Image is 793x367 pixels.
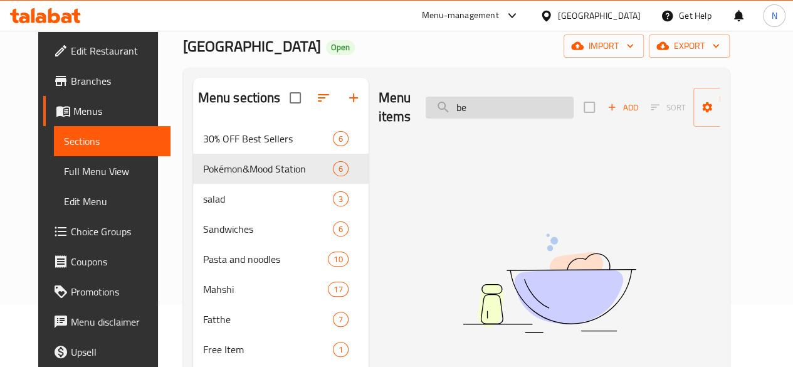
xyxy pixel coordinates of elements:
span: Coupons [71,254,160,269]
span: Sections [64,134,160,149]
span: 3 [333,193,348,205]
span: Select all sections [282,85,308,111]
span: Full Menu View [64,164,160,179]
div: Sandwiches6 [193,214,369,244]
a: Choice Groups [43,216,171,247]
a: Upsell [43,337,171,367]
span: Promotions [71,284,160,299]
div: Pokémon&Mood Station6 [193,154,369,184]
span: 6 [333,163,348,175]
div: salad3 [193,184,369,214]
span: [GEOGRAPHIC_DATA] [183,32,321,60]
img: dish.svg [392,200,706,366]
div: items [328,282,348,297]
div: items [328,252,348,267]
div: Free Item1 [193,334,369,364]
h2: Menu sections [198,88,281,107]
div: items [333,131,349,146]
span: Free Item [203,342,333,357]
div: Mahshi17 [193,274,369,304]
span: Branches [71,73,160,88]
div: Menu-management [422,8,499,23]
span: Open [326,42,355,53]
div: Fatthe7 [193,304,369,334]
button: export [649,35,730,58]
span: 1 [333,344,348,356]
span: Pasta and noodles [203,252,328,267]
button: Manage items [693,88,777,127]
div: Pasta and noodles10 [193,244,369,274]
button: import [564,35,644,58]
span: salad [203,191,333,206]
span: N [771,9,777,23]
a: Menu disclaimer [43,307,171,337]
span: Sort items [643,98,693,117]
span: Choice Groups [71,224,160,239]
span: Sandwiches [203,221,333,237]
span: Add [606,100,639,115]
a: Menus [43,96,171,126]
button: Add [602,98,643,117]
div: [GEOGRAPHIC_DATA] [558,9,641,23]
span: Fatthe [203,312,333,327]
a: Sections [54,126,171,156]
span: 10 [328,253,347,265]
span: Manage items [703,92,767,123]
span: 30% OFF Best Sellers [203,131,333,146]
a: Edit Menu [54,186,171,216]
input: search [426,97,574,119]
div: items [333,312,349,327]
span: import [574,38,634,54]
span: 7 [333,314,348,326]
div: items [333,161,349,176]
h2: Menu items [379,88,411,126]
a: Branches [43,66,171,96]
span: Menus [73,104,160,119]
span: 17 [328,284,347,295]
a: Full Menu View [54,156,171,186]
span: Edit Menu [64,194,160,209]
a: Promotions [43,277,171,307]
span: 6 [333,223,348,235]
div: 30% OFF Best Sellers6 [193,124,369,154]
a: Coupons [43,247,171,277]
span: export [659,38,720,54]
div: items [333,342,349,357]
a: Edit Restaurant [43,36,171,66]
span: Edit Restaurant [71,43,160,58]
span: Pokémon&Mood Station [203,161,333,176]
span: Mahshi [203,282,328,297]
span: 6 [333,133,348,145]
span: Menu disclaimer [71,314,160,329]
span: Upsell [71,344,160,359]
